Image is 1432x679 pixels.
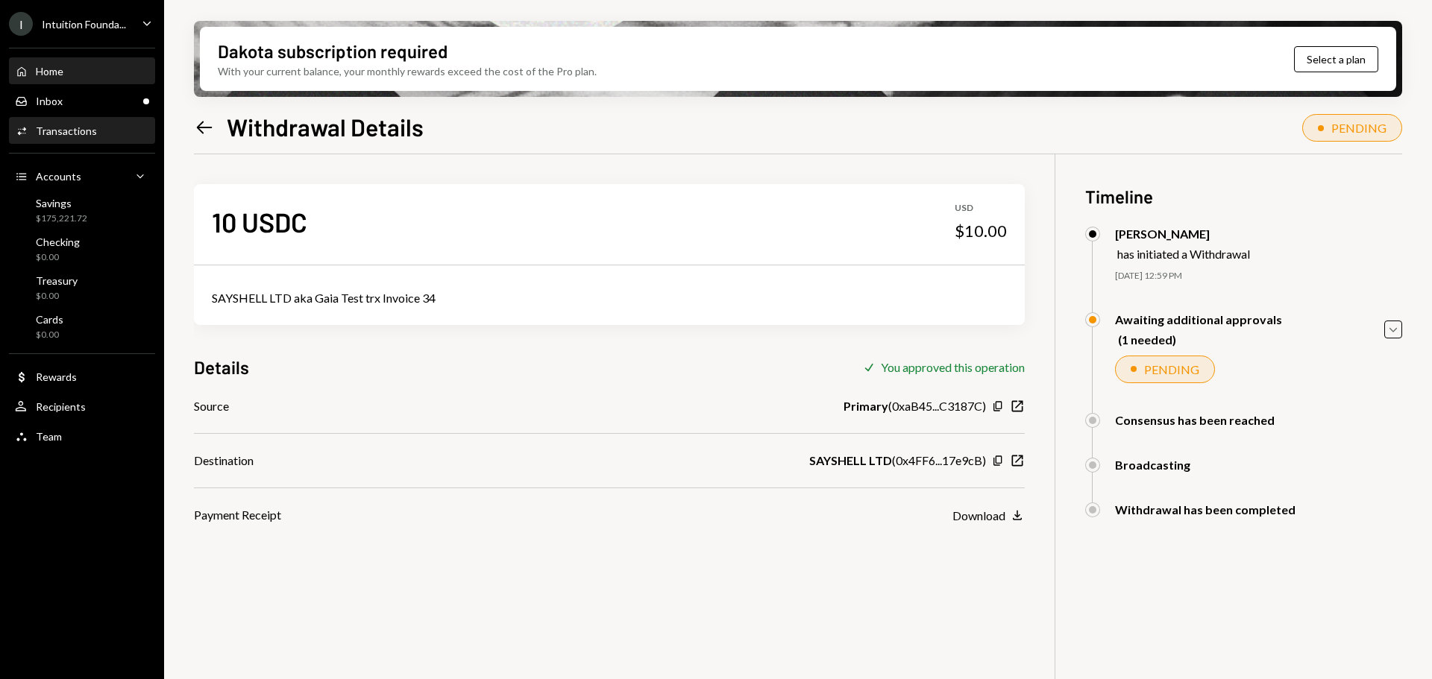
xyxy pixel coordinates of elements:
[952,508,1025,524] button: Download
[36,274,78,287] div: Treasury
[1115,413,1275,427] div: Consensus has been reached
[218,39,447,63] div: Dakota subscription required
[1331,121,1387,135] div: PENDING
[9,423,155,449] a: Team
[36,370,77,383] div: Rewards
[36,329,63,341] div: $0.00
[9,117,155,144] a: Transactions
[1118,332,1282,347] div: (1 needed)
[1115,502,1296,517] div: Withdrawal has been completed
[1115,270,1402,282] div: [DATE] 12:59 PM
[212,289,1007,307] div: SAYSHELL LTD aka Gaia Test trx Invoice 34
[36,251,80,264] div: $0.00
[1085,184,1402,209] h3: Timeline
[36,400,86,413] div: Recipients
[9,87,155,114] a: Inbox
[42,18,126,31] div: Intuition Founda...
[227,112,424,142] h1: Withdrawal Details
[1115,312,1282,326] div: Awaiting additional approvals
[809,452,986,470] div: ( 0x4FF6...17e9cB )
[955,221,1007,241] div: $10.00
[36,212,87,225] div: $175,221.72
[9,270,155,306] a: Treasury$0.00
[194,397,229,415] div: Source
[809,452,892,470] b: SAYSHELL LTD
[36,197,87,209] div: Savings
[36,430,62,443] div: Team
[36,124,97,137] div: Transactions
[1294,46,1378,72] button: Select a plan
[1115,458,1190,472] div: Broadcasting
[1117,247,1250,261] div: has initiated a Withdrawal
[9,363,155,390] a: Rewards
[9,192,155,228] a: Savings$175,221.72
[955,202,1007,215] div: USD
[212,205,307,239] div: 10 USDC
[9,162,155,189] a: Accounts
[36,313,63,326] div: Cards
[9,12,33,36] div: I
[36,290,78,303] div: $0.00
[194,452,254,470] div: Destination
[194,355,249,379] h3: Details
[36,65,63,78] div: Home
[881,360,1025,374] div: You approved this operation
[844,397,986,415] div: ( 0xaB45...C3187C )
[1115,227,1250,241] div: [PERSON_NAME]
[9,57,155,84] a: Home
[1144,362,1199,376] div: PENDING
[9,231,155,267] a: Checking$0.00
[218,63,597,79] div: With your current balance, your monthly rewards exceed the cost of the Pro plan.
[952,508,1005,522] div: Download
[9,309,155,344] a: Cards$0.00
[36,170,81,183] div: Accounts
[844,397,888,415] b: Primary
[9,393,155,420] a: Recipients
[194,506,281,524] div: Payment Receipt
[36,95,63,107] div: Inbox
[36,236,80,248] div: Checking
